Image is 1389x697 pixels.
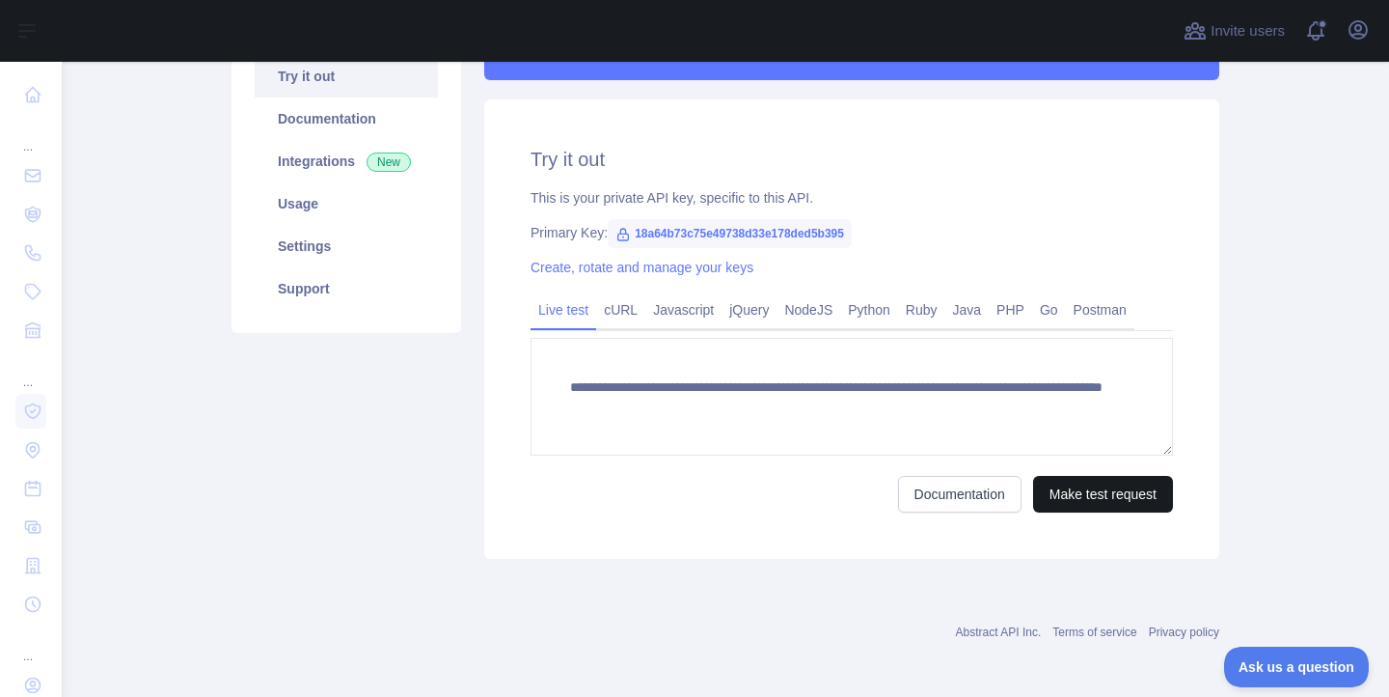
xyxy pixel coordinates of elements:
[1032,294,1066,325] a: Go
[255,140,438,182] a: Integrations New
[956,626,1042,639] a: Abstract API Inc.
[255,55,438,98] a: Try it out
[1149,626,1219,639] a: Privacy policy
[608,219,852,248] span: 18a64b73c75e49738d33e178ded5b395
[840,294,898,325] a: Python
[1211,20,1285,42] span: Invite users
[898,294,945,325] a: Ruby
[776,294,840,325] a: NodeJS
[1033,476,1173,513] button: Make test request
[531,146,1173,173] h2: Try it out
[531,188,1173,208] div: This is your private API key, specific to this API.
[15,351,46,390] div: ...
[1224,647,1370,687] iframe: Toggle Customer Support
[531,260,753,275] a: Create, rotate and manage your keys
[531,223,1173,242] div: Primary Key:
[722,294,776,325] a: jQuery
[255,182,438,225] a: Usage
[1052,626,1136,639] a: Terms of service
[531,294,596,325] a: Live test
[255,267,438,310] a: Support
[596,294,645,325] a: cURL
[15,626,46,664] div: ...
[898,476,1021,513] a: Documentation
[989,294,1032,325] a: PHP
[255,98,438,140] a: Documentation
[945,294,990,325] a: Java
[645,294,722,325] a: Javascript
[255,225,438,267] a: Settings
[1180,15,1289,46] button: Invite users
[367,153,411,172] span: New
[1066,294,1134,325] a: Postman
[15,116,46,154] div: ...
